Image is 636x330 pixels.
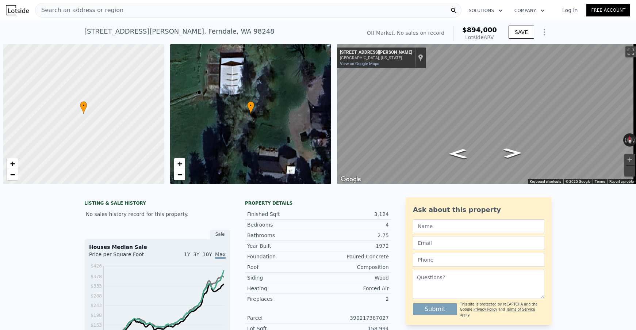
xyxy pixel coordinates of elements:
div: No sales history record for this property. [84,208,230,221]
tspan: $198 [91,313,102,318]
img: Lotside [6,5,29,15]
button: Solutions [463,4,509,17]
a: Log In [553,7,586,14]
div: Roof [247,263,318,271]
tspan: $426 [91,263,102,269]
div: Property details [245,200,391,206]
div: [GEOGRAPHIC_DATA], [US_STATE] [340,56,412,60]
div: Siding [247,274,318,281]
button: Keyboard shortcuts [530,179,561,184]
div: Parcel [247,314,318,322]
div: • [247,101,254,114]
div: LISTING & SALE HISTORY [84,200,230,208]
span: • [247,102,254,109]
span: © 2025 Google [566,179,590,183]
div: 2.75 [318,232,389,239]
div: Lotside ARV [462,34,497,41]
tspan: $243 [91,303,102,308]
div: Bedrooms [247,221,318,228]
button: Rotate counterclockwise [623,133,627,147]
tspan: $288 [91,293,102,299]
div: Forced Air [318,285,389,292]
button: Zoom in [624,154,635,165]
div: [STREET_ADDRESS][PERSON_NAME] , Ferndale , WA 98248 [84,26,275,37]
input: Phone [413,253,544,267]
div: This site is protected by reCAPTCHA and the Google and apply. [460,302,544,318]
button: Company [509,4,551,17]
div: 1972 [318,242,389,250]
button: Reset the view [627,133,633,147]
div: Ask about this property [413,205,544,215]
div: Price per Square Foot [89,251,157,262]
a: Open this area in Google Maps (opens a new window) [339,175,363,184]
a: Free Account [586,4,630,16]
div: Poured Concrete [318,253,389,260]
div: 3,124 [318,210,389,218]
a: Show location on map [418,54,423,62]
span: + [177,159,182,168]
tspan: $378 [91,274,102,279]
tspan: $153 [91,323,102,328]
path: Go West, Newkirk Rd [441,147,475,161]
span: − [10,170,15,179]
a: Privacy Policy [474,307,497,311]
span: Max [215,251,226,259]
span: 3Y [193,251,199,257]
img: Google [339,175,363,184]
span: • [80,102,87,109]
a: Zoom in [7,158,18,169]
span: $894,000 [462,26,497,34]
div: Off Market. No sales on record [367,29,444,37]
a: Terms (opens in new tab) [595,179,605,183]
span: 1Y [184,251,190,257]
button: Submit [413,303,457,315]
a: View on Google Maps [340,61,379,66]
a: Zoom out [174,169,185,180]
div: Heating [247,285,318,292]
input: Name [413,219,544,233]
a: Zoom out [7,169,18,180]
path: Go East, Newkirk Rd [495,146,530,160]
button: SAVE [509,26,534,39]
div: Finished Sqft [247,210,318,218]
span: Search an address or region [35,6,123,15]
div: Year Built [247,242,318,250]
span: 10Y [203,251,212,257]
a: Terms of Service [506,307,535,311]
div: Wood [318,274,389,281]
div: Sale [210,230,230,239]
span: + [10,159,15,168]
div: Composition [318,263,389,271]
div: 2 [318,295,389,303]
span: − [177,170,182,179]
div: [STREET_ADDRESS][PERSON_NAME] [340,50,412,56]
div: Houses Median Sale [89,243,226,251]
div: Foundation [247,253,318,260]
div: • [80,101,87,114]
a: Zoom in [174,158,185,169]
div: Fireplaces [247,295,318,303]
tspan: $333 [91,284,102,289]
div: 4 [318,221,389,228]
input: Email [413,236,544,250]
button: Show Options [537,25,552,39]
div: Bathrooms [247,232,318,239]
button: Zoom out [624,166,635,177]
div: 390217387027 [318,314,389,322]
